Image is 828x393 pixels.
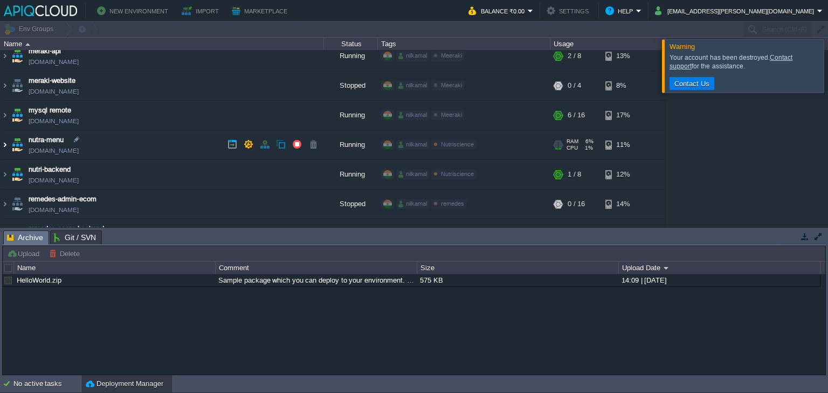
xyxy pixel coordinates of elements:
[29,224,104,235] a: remedes-ecom-backend
[29,46,61,57] a: meraki-api
[396,170,429,180] div: nilkamal
[7,249,43,258] button: Upload
[10,131,25,160] img: AMDAwAAAACH5BAEAAAAALAAAAAABAAEAAAICRAEAOw==
[29,165,71,176] a: nutri-backend
[605,220,640,249] div: 13%
[671,79,713,88] button: Contact Us
[551,38,665,50] div: Usage
[1,160,9,190] img: AMDAwAAAACH5BAEAAAAALAAAAAABAAEAAAICRAEAOw==
[441,82,462,89] span: Meeraki
[216,262,417,274] div: Comment
[655,4,817,17] button: [EMAIL_ADDRESS][PERSON_NAME][DOMAIN_NAME]
[7,231,43,244] span: Archive
[605,131,640,160] div: 11%
[441,142,474,148] span: Nutriscience
[10,42,25,71] img: AMDAwAAAACH5BAEAAAAALAAAAAABAAEAAAICRAEAOw==
[417,274,618,286] div: 575 KB
[583,139,594,145] span: 6%
[441,53,462,59] span: Meeraki
[29,176,79,186] a: [DOMAIN_NAME]
[670,43,695,51] span: Warning
[441,171,474,178] span: Nutriscience
[29,106,71,116] a: mysql remote
[568,42,581,71] div: 2 / 8
[29,87,79,97] a: [DOMAIN_NAME]
[441,201,464,207] span: remedes
[605,160,640,190] div: 12%
[1,101,9,130] img: AMDAwAAAACH5BAEAAAAALAAAAAABAAEAAAICRAEAOw==
[1,190,9,219] img: AMDAwAAAACH5BAEAAAAALAAAAAABAAEAAAICRAEAOw==
[17,276,61,284] a: HelloWorld.zip
[29,116,79,127] span: [DOMAIN_NAME]
[10,190,25,219] img: AMDAwAAAACH5BAEAAAAALAAAAAABAAEAAAICRAEAOw==
[25,43,30,46] img: AMDAwAAAACH5BAEAAAAALAAAAAABAAEAAAICRAEAOw==
[324,42,378,71] div: Running
[605,42,640,71] div: 13%
[619,262,820,274] div: Upload Date
[1,38,323,50] div: Name
[10,72,25,101] img: AMDAwAAAACH5BAEAAAAALAAAAAABAAEAAAICRAEAOw==
[29,135,64,146] a: nutra-menu
[378,38,550,50] div: Tags
[396,111,429,121] div: nilkamal
[1,220,9,249] img: AMDAwAAAACH5BAEAAAAALAAAAAABAAEAAAICRAEAOw==
[605,101,640,130] div: 17%
[324,190,378,219] div: Stopped
[605,190,640,219] div: 14%
[10,160,25,190] img: AMDAwAAAACH5BAEAAAAALAAAAAABAAEAAAICRAEAOw==
[324,101,378,130] div: Running
[10,220,25,249] img: AMDAwAAAACH5BAEAAAAALAAAAAABAAEAAAICRAEAOw==
[29,194,96,205] a: remedes-admin-ecom
[325,38,377,50] div: Status
[568,101,585,130] div: 6 / 16
[10,101,25,130] img: AMDAwAAAACH5BAEAAAAALAAAAAABAAEAAAICRAEAOw==
[4,5,77,16] img: APIQCloud
[605,4,636,17] button: Help
[568,72,581,101] div: 0 / 4
[396,200,429,209] div: nilkamal
[86,378,163,389] button: Deployment Manager
[568,160,581,190] div: 1 / 8
[15,262,215,274] div: Name
[54,231,96,244] span: Git / SVN
[619,274,819,286] div: 14:09 | [DATE]
[567,139,578,145] span: RAM
[568,220,581,249] div: 0 / 8
[1,72,9,101] img: AMDAwAAAACH5BAEAAAAALAAAAAABAAEAAAICRAEAOw==
[29,76,75,87] a: meraki-website
[582,145,593,152] span: 1%
[396,81,429,91] div: nilkamal
[567,145,578,152] span: CPU
[232,4,291,17] button: Marketplace
[324,220,378,249] div: Stopped
[29,146,79,157] a: [DOMAIN_NAME]
[547,4,592,17] button: Settings
[568,190,585,219] div: 0 / 16
[418,262,618,274] div: Size
[324,160,378,190] div: Running
[324,72,378,101] div: Stopped
[441,112,462,118] span: Meeraki
[396,52,429,61] div: nilkamal
[605,72,640,101] div: 8%
[324,131,378,160] div: Running
[468,4,528,17] button: Balance ₹0.00
[97,4,171,17] button: New Environment
[29,205,79,216] a: [DOMAIN_NAME]
[13,375,81,392] div: No active tasks
[49,249,83,258] button: Delete
[216,274,416,286] div: Sample package which you can deploy to your environment. Feel free to delete and upload a package...
[396,141,429,150] div: nilkamal
[1,131,9,160] img: AMDAwAAAACH5BAEAAAAALAAAAAABAAEAAAICRAEAOw==
[670,53,821,71] div: Your account has been destroyed. for the assistance.
[1,42,9,71] img: AMDAwAAAACH5BAEAAAAALAAAAAABAAEAAAICRAEAOw==
[182,4,222,17] button: Import
[29,57,79,68] a: [DOMAIN_NAME]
